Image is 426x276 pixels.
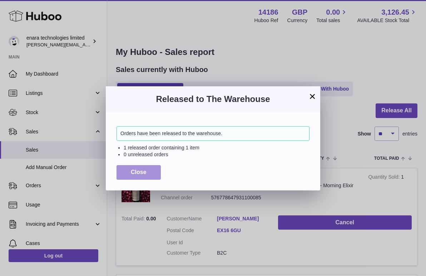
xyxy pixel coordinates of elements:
[308,92,317,101] button: ×
[117,93,309,105] h3: Released to The Warehouse
[117,126,309,141] div: Orders have been released to the warehouse.
[124,144,309,151] li: 1 released order containing 1 item
[124,151,309,158] li: 0 unreleased orders
[131,169,147,175] span: Close
[117,165,161,180] button: Close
